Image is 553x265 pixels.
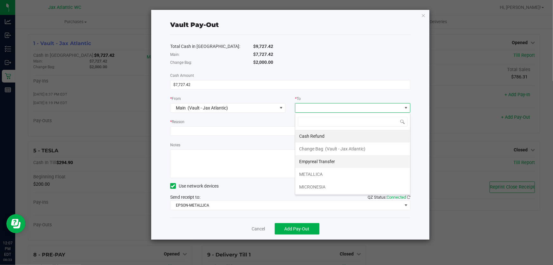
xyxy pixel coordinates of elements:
label: From [170,96,181,102]
span: EPSON-METALLICA [170,201,402,210]
span: Total Cash in [GEOGRAPHIC_DATA]: [170,44,240,49]
a: Cancel [252,226,265,232]
span: METALLICA [299,172,323,177]
span: Change Bag [299,146,323,151]
span: Cash Refund [299,134,325,139]
label: Use network devices [170,183,219,189]
span: Send receipt to: [170,195,200,200]
span: Connected [387,195,406,200]
label: Reason [170,119,184,125]
span: QZ Status: [368,195,410,200]
span: $2,000.00 [254,60,273,65]
iframe: Resource center [6,214,25,233]
span: (Vault - Jax Atlantic) [325,146,365,151]
span: $9,727.42 [254,44,273,49]
span: (Vault - Jax Atlantic) [188,105,228,110]
span: Main: [170,52,180,57]
span: Cash Amount [170,73,194,78]
label: Notes [170,142,180,148]
button: Add Pay-Out [275,223,319,235]
span: Change Bag: [170,60,192,65]
span: Add Pay-Out [285,226,310,231]
label: To [295,96,301,102]
span: Main [176,105,186,110]
div: Vault Pay-Out [170,20,219,30]
span: MICRONESIA [299,184,325,189]
span: Empyreal Transfer [299,159,335,164]
span: $7,727.42 [254,52,273,57]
